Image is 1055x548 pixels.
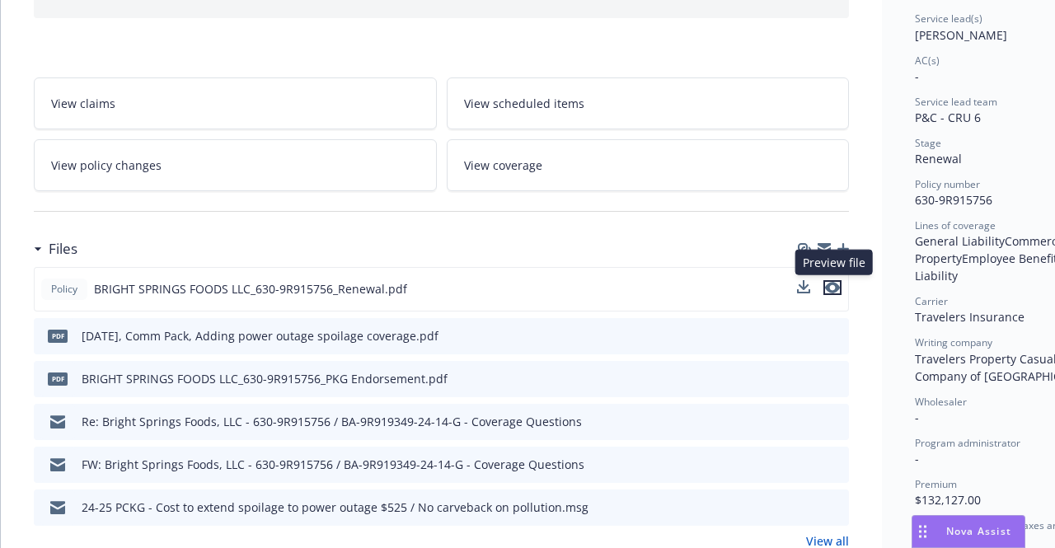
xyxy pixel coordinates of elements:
[912,516,933,547] div: Drag to move
[447,139,850,191] a: View coverage
[797,280,810,297] button: download file
[915,492,981,508] span: $132,127.00
[82,499,588,516] div: 24-25 PCKG - Cost to extend spoilage to power outage $525 / No carveback on pollution.msg
[34,77,437,129] a: View claims
[801,499,814,516] button: download file
[915,218,996,232] span: Lines of coverage
[82,413,582,430] div: Re: Bright Springs Foods, LLC - 630-9R915756 / BA-9R919349-24-14-G - Coverage Questions
[48,330,68,342] span: pdf
[915,68,919,84] span: -
[828,499,842,516] button: preview file
[828,327,842,344] button: preview file
[82,456,584,473] div: FW: Bright Springs Foods, LLC - 630-9R915756 / BA-9R919349-24-14-G - Coverage Questions
[915,395,967,409] span: Wholesaler
[915,95,997,109] span: Service lead team
[915,233,1005,249] span: General Liability
[915,294,948,308] span: Carrier
[912,515,1025,548] button: Nova Assist
[801,456,814,473] button: download file
[464,95,584,112] span: View scheduled items
[915,110,981,125] span: P&C - CRU 6
[915,177,980,191] span: Policy number
[797,280,810,293] button: download file
[48,372,68,385] span: pdf
[51,95,115,112] span: View claims
[915,410,919,425] span: -
[795,250,873,275] div: Preview file
[94,280,407,297] span: BRIGHT SPRINGS FOODS LLC_630-9R915756_Renewal.pdf
[34,238,77,260] div: Files
[828,456,842,473] button: preview file
[801,370,814,387] button: download file
[49,238,77,260] h3: Files
[48,282,81,297] span: Policy
[915,136,941,150] span: Stage
[801,327,814,344] button: download file
[828,370,842,387] button: preview file
[82,327,438,344] div: [DATE], Comm Pack, Adding power outage spoilage coverage.pdf
[915,27,1007,43] span: [PERSON_NAME]
[51,157,162,174] span: View policy changes
[82,370,448,387] div: BRIGHT SPRINGS FOODS LLC_630-9R915756_PKG Endorsement.pdf
[946,524,1011,538] span: Nova Assist
[823,280,842,295] button: preview file
[801,413,814,430] button: download file
[34,139,437,191] a: View policy changes
[828,413,842,430] button: preview file
[823,280,842,297] button: preview file
[464,157,542,174] span: View coverage
[915,192,992,208] span: 630-9R915756
[915,151,962,166] span: Renewal
[915,309,1025,325] span: Travelers Insurance
[915,436,1020,450] span: Program administrator
[915,12,982,26] span: Service lead(s)
[915,477,957,491] span: Premium
[915,451,919,466] span: -
[447,77,850,129] a: View scheduled items
[915,335,992,349] span: Writing company
[915,54,940,68] span: AC(s)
